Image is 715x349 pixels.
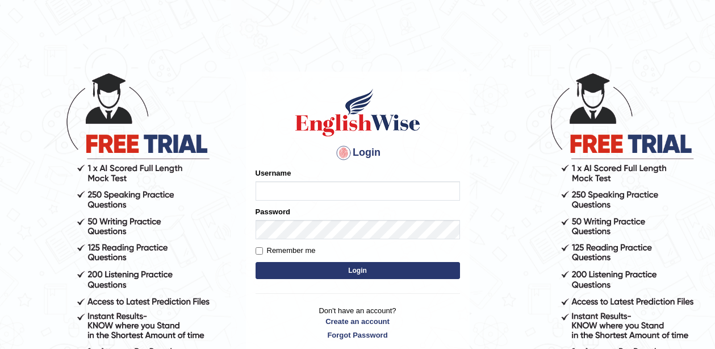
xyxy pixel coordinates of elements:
[256,316,460,327] a: Create an account
[256,245,316,256] label: Remember me
[256,168,291,178] label: Username
[256,247,263,255] input: Remember me
[293,87,423,138] img: Logo of English Wise sign in for intelligent practice with AI
[256,144,460,162] h4: Login
[256,262,460,279] button: Login
[256,305,460,340] p: Don't have an account?
[256,206,290,217] label: Password
[256,330,460,340] a: Forgot Password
